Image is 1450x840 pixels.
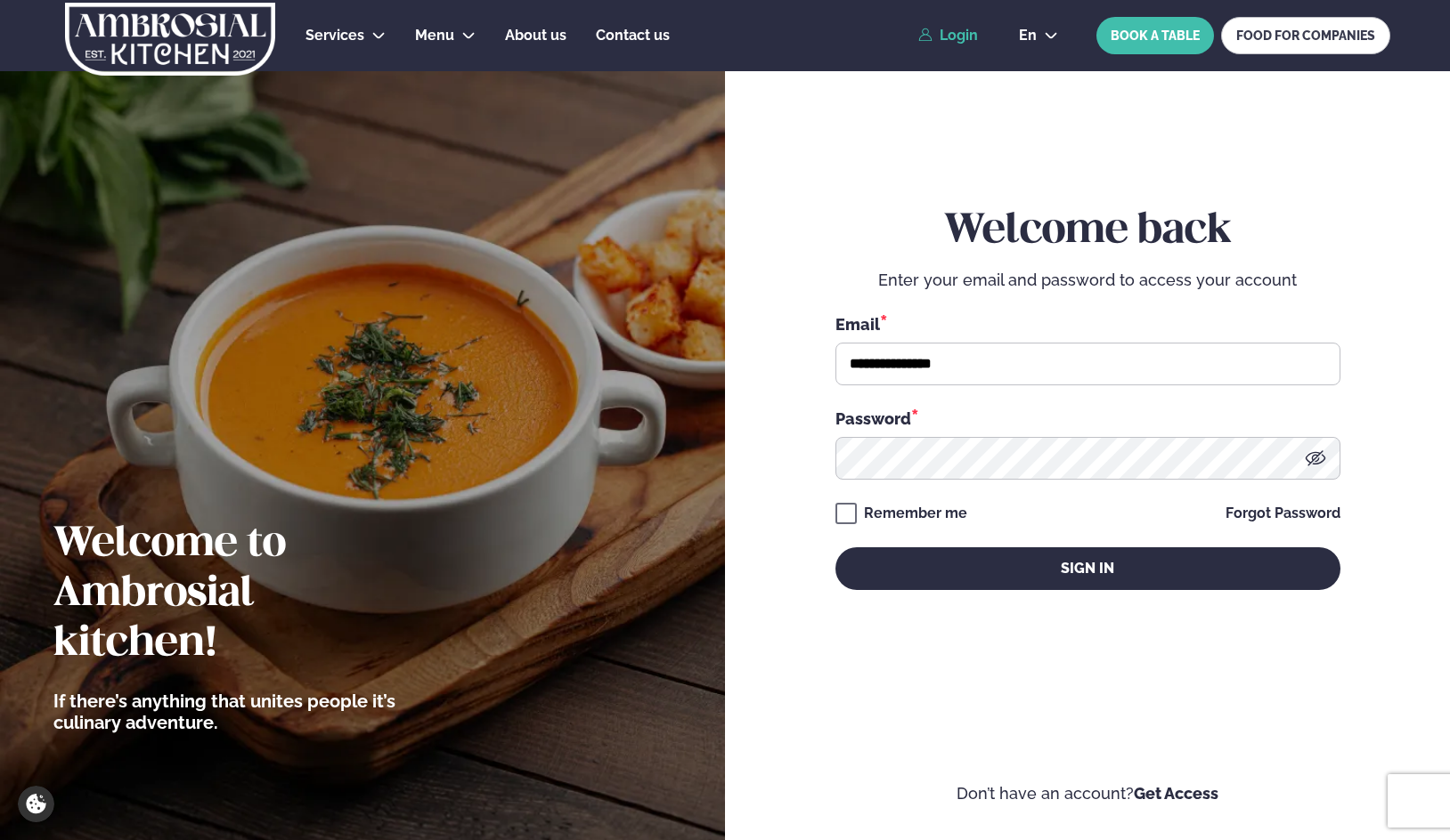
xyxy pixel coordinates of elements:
[835,206,1340,256] h2: Welcome back
[596,27,670,44] span: Contact us
[835,407,1340,430] div: Password
[1221,17,1390,54] a: FOOD FOR COMPANIES
[505,27,566,44] span: About us
[835,270,1340,291] p: Enter your email and password to access your account
[64,3,277,76] img: logo
[918,28,978,44] a: Login
[778,783,1397,804] p: Don’t have an account?
[505,25,566,46] a: About us
[305,25,364,46] a: Services
[415,25,454,46] a: Menu
[835,312,1340,335] div: Email
[415,27,454,44] span: Menu
[305,27,364,44] span: Services
[596,25,670,46] a: Contact us
[1226,506,1340,521] a: Forgot Password
[1134,784,1218,803] a: Get Access
[835,547,1340,590] button: Sign in
[1019,28,1037,43] span: en
[1005,28,1072,43] button: en
[53,520,423,669] h2: Welcome to Ambrosial kitchen!
[53,691,423,733] p: If there’s anything that unites people it’s culinary adventure.
[1096,17,1214,54] button: BOOK A TABLE
[18,786,54,822] a: Cookie settings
